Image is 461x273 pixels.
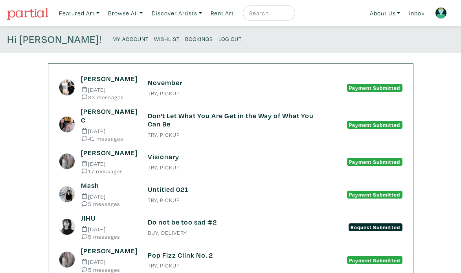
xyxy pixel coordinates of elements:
[59,186,75,202] img: phpThumb.php
[219,33,242,44] a: Log Out
[154,33,180,44] a: Wishlist
[59,219,75,235] img: phpThumb.php
[59,251,75,268] img: phpThumb.php
[347,158,402,166] span: Payment Submitted
[81,193,136,199] small: [DATE]
[148,263,314,268] small: TRY, PICKUP
[105,5,146,21] a: Browse All
[347,121,402,129] span: Payment Submitted
[81,214,136,223] h6: JIHU
[81,168,136,174] small: 17 messages
[148,165,314,170] small: TRY, PICKUP
[55,5,103,21] a: Featured Art
[366,5,404,21] a: About Us
[59,79,75,96] img: phpThumb.php
[81,181,136,190] h6: Mash
[81,267,136,273] small: 5 messages
[349,223,402,231] span: Request Submitted
[347,84,402,92] span: Payment Submitted
[59,153,75,170] img: phpThumb.php
[81,259,136,265] small: [DATE]
[347,191,402,199] span: Payment Submitted
[148,5,206,21] a: Discover Artists
[59,107,402,141] a: [PERSON_NAME] C [DATE] 41 messages Don't Let What You Are Get in the Way of What You Can Be TRY, ...
[59,149,402,174] a: [PERSON_NAME] [DATE] 17 messages Visionary TRY, PICKUP Payment Submitted
[112,33,149,44] a: My Account
[148,230,314,236] small: BUY, DELIVERY
[59,116,75,133] img: phpThumb.php
[81,107,136,124] h6: [PERSON_NAME] C
[81,247,136,255] h6: [PERSON_NAME]
[219,35,242,43] small: Log Out
[148,91,314,96] small: TRY, PICKUP
[81,201,136,207] small: 5 messages
[154,35,180,43] small: Wishlist
[406,5,428,21] a: Inbox
[347,256,402,264] span: Payment Submitted
[148,218,314,227] h6: Do not be too sad #2
[81,128,136,134] small: [DATE]
[7,33,102,46] h4: Hi [PERSON_NAME]!
[59,74,402,100] a: [PERSON_NAME] [DATE] 33 messages November TRY, PICKUP Payment Submitted
[148,251,314,260] h6: Pop Fizz Clink No. 2
[81,136,136,141] small: 41 messages
[148,197,314,203] small: TRY, PICKUP
[148,132,314,137] small: TRY, PICKUP
[148,152,314,161] h6: Visionary
[148,111,314,128] h6: Don't Let What You Are Get in the Way of What You Can Be
[148,185,314,194] h6: Untitled 021
[81,94,136,100] small: 33 messages
[112,35,149,43] small: My Account
[59,247,402,272] a: [PERSON_NAME] [DATE] 5 messages Pop Fizz Clink No. 2 TRY, PICKUP Payment Submitted
[435,7,447,19] img: avatar.png
[185,33,213,44] a: Bookings
[81,161,136,167] small: [DATE]
[81,87,136,93] small: [DATE]
[185,35,213,43] small: Bookings
[248,8,288,18] input: Search
[59,181,402,207] a: Mash [DATE] 5 messages Untitled 021 TRY, PICKUP Payment Submitted
[81,226,136,232] small: [DATE]
[148,78,314,87] h6: November
[81,74,136,83] h6: [PERSON_NAME]
[59,214,402,240] a: JIHU [DATE] 5 messages Do not be too sad #2 BUY, DELIVERY Request Submitted
[81,234,136,240] small: 5 messages
[207,5,237,21] a: Rent Art
[81,149,136,157] h6: [PERSON_NAME]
